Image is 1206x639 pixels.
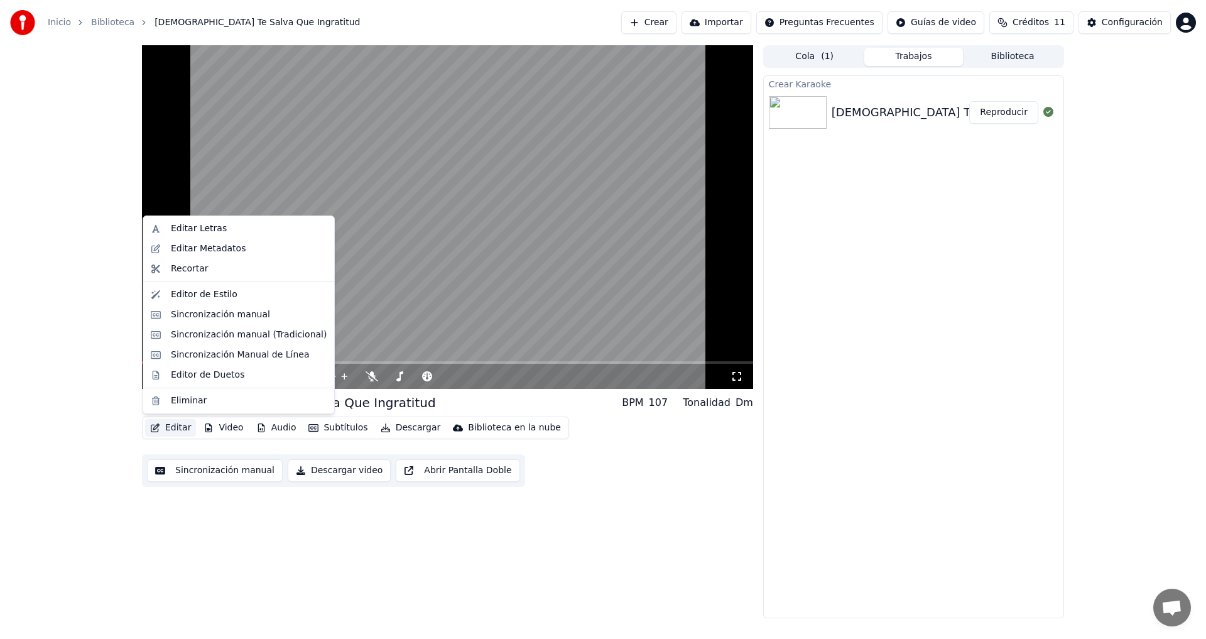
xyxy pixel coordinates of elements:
[683,395,731,410] div: Tonalidad
[765,48,864,66] button: Cola
[171,395,207,407] div: Eliminar
[91,16,134,29] a: Biblioteca
[171,329,327,341] div: Sincronización manual (Tradicional)
[821,50,834,63] span: ( 1 )
[142,394,436,412] div: [DEMOGRAPHIC_DATA] Te Salva Que Ingratitud
[468,422,561,434] div: Biblioteca en la nube
[171,263,209,275] div: Recortar
[376,419,446,437] button: Descargar
[832,104,1144,121] div: [DEMOGRAPHIC_DATA] Te Salva Que Ingratitud karaoke
[396,459,519,482] button: Abrir Pantalla Doble
[303,419,372,437] button: Subtítulos
[969,101,1038,124] button: Reproducir
[171,222,227,235] div: Editar Letras
[171,309,270,321] div: Sincronización manual
[736,395,753,410] div: Dm
[48,16,71,29] a: Inicio
[145,419,196,437] button: Editar
[10,10,35,35] img: youka
[198,419,248,437] button: Video
[989,11,1073,34] button: Créditos11
[155,16,360,29] span: [DEMOGRAPHIC_DATA] Te Salva Que Ingratitud
[251,419,301,437] button: Audio
[288,459,391,482] button: Descargar video
[147,459,283,482] button: Sincronización manual
[171,369,244,381] div: Editor de Duetos
[1013,16,1049,29] span: Créditos
[764,76,1063,91] div: Crear Karaoke
[1102,16,1163,29] div: Configuración
[963,48,1062,66] button: Biblioteca
[171,349,310,361] div: Sincronización Manual de Línea
[622,395,643,410] div: BPM
[48,16,361,29] nav: breadcrumb
[756,11,883,34] button: Preguntas Frecuentes
[1078,11,1171,34] button: Configuración
[682,11,751,34] button: Importar
[171,288,237,301] div: Editor de Estilo
[1153,589,1191,626] div: Chat abierto
[864,48,964,66] button: Trabajos
[888,11,984,34] button: Guías de video
[621,11,676,34] button: Crear
[171,243,246,255] div: Editar Metadatos
[1054,16,1065,29] span: 11
[649,395,668,410] div: 107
